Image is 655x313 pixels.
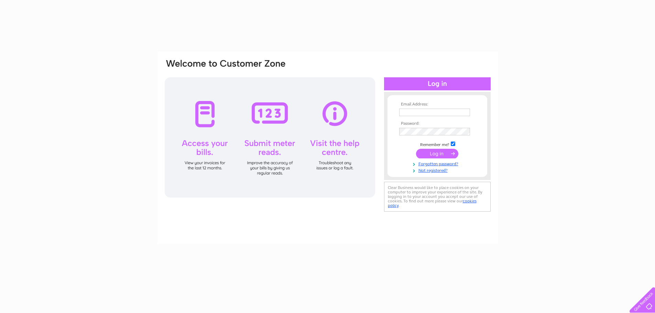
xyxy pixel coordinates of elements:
a: cookies policy [388,199,477,208]
th: Password: [397,121,477,126]
input: Submit [416,149,458,158]
td: Remember me? [397,141,477,147]
a: Forgotten password? [399,160,477,167]
th: Email Address: [397,102,477,107]
div: Clear Business would like to place cookies on your computer to improve your experience of the sit... [384,182,491,212]
a: Not registered? [399,167,477,173]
